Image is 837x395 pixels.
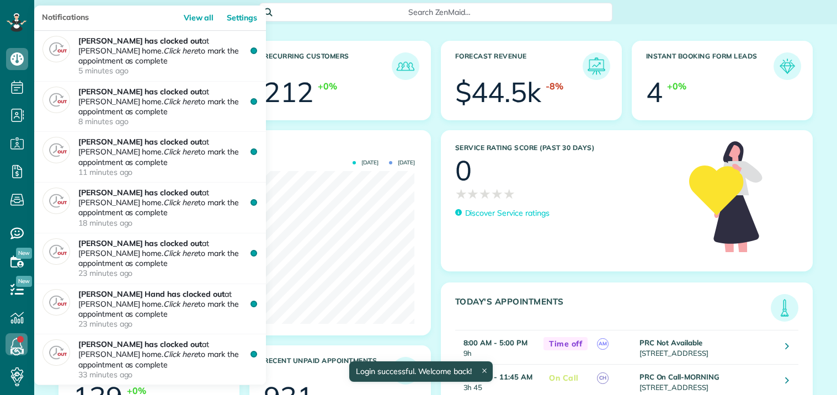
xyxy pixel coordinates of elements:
[78,238,202,248] strong: [PERSON_NAME] has clocked out
[455,184,467,204] span: ★
[479,184,491,204] span: ★
[646,78,663,106] div: 4
[463,372,532,381] strong: 8:00 AM - 11:45 AM
[182,6,223,30] a: View all
[78,289,258,329] p: at [PERSON_NAME] home. to mark the appointment as complete
[78,87,202,97] strong: [PERSON_NAME] has clocked out
[78,319,255,329] time: 23 minutes ago
[78,339,202,349] strong: [PERSON_NAME] has clocked out
[503,184,515,204] span: ★
[543,371,584,385] span: On Call
[16,276,32,287] span: New
[465,207,550,219] p: Discover Service ratings
[225,6,266,30] a: Settings
[637,330,777,364] td: [STREET_ADDRESS]
[455,207,550,219] a: Discover Service ratings
[774,297,796,319] img: icon_todays_appointments-901f7ab196bb0bea1936b74009e4eb5ffbc2d2711fa7634e0d609ed5ef32b18b.png
[78,370,255,380] time: 33 minutes ago
[78,289,225,299] strong: [PERSON_NAME] Hand has clocked out
[78,116,255,126] time: 8 minutes ago
[597,372,609,384] span: CH
[463,338,527,347] strong: 8:00 AM - 5:00 PM
[353,160,378,166] span: [DATE]
[455,157,472,184] div: 0
[467,184,479,204] span: ★
[34,82,266,132] a: [PERSON_NAME] has clocked outat [PERSON_NAME] home.Click hereto mark the appointment as complete8...
[543,337,588,351] span: Time off
[42,36,70,62] img: clock_out-449ed60cdc56f1c859367bf20ccc8db3db0a77cc6b639c10c6e30ca5d2170faf.png
[78,36,258,76] p: at [PERSON_NAME] home. to mark the appointment as complete
[42,238,70,265] img: clock_out-449ed60cdc56f1c859367bf20ccc8db3db0a77cc6b639c10c6e30ca5d2170faf.png
[34,233,266,284] a: [PERSON_NAME] has clocked outat [PERSON_NAME] home.Click hereto mark the appointment as complete2...
[78,339,258,380] p: at [PERSON_NAME] home. to mark the appointment as complete
[163,197,198,207] em: Click here
[34,132,266,183] a: [PERSON_NAME] has clocked outat [PERSON_NAME] home.Click hereto mark the appointment as complete1...
[455,330,539,364] td: 9h
[42,188,70,214] img: clock_out-449ed60cdc56f1c859367bf20ccc8db3db0a77cc6b639c10c6e30ca5d2170faf.png
[34,334,266,385] a: [PERSON_NAME] has clocked outat [PERSON_NAME] home.Click hereto mark the appointment as complete3...
[639,338,702,347] strong: PRC Not Available
[667,80,686,93] div: +0%
[264,78,313,106] div: 212
[546,80,563,93] div: -8%
[78,188,258,228] p: at [PERSON_NAME] home. to mark the appointment as complete
[455,52,583,80] h3: Forecast Revenue
[264,52,391,80] h3: Recurring Customers
[318,80,337,93] div: +0%
[42,339,70,366] img: clock_out-449ed60cdc56f1c859367bf20ccc8db3db0a77cc6b639c10c6e30ca5d2170faf.png
[394,55,417,77] img: icon_recurring_customers-cf858462ba22bcd05b5a5880d41d6543d210077de5bb9ebc9590e49fd87d84ed.png
[34,284,266,335] a: [PERSON_NAME] Hand has clocked outat [PERSON_NAME] home.Click hereto mark the appointment as comp...
[491,184,503,204] span: ★
[163,299,198,309] em: Click here
[42,137,70,163] img: clock_out-449ed60cdc56f1c859367bf20ccc8db3db0a77cc6b639c10c6e30ca5d2170faf.png
[585,55,607,77] img: icon_forecast_revenue-8c13a41c7ed35a8dcfafea3cbb826a0462acb37728057bba2d056411b612bbbe.png
[78,188,202,197] strong: [PERSON_NAME] has clocked out
[78,218,255,228] time: 18 minutes ago
[34,183,266,233] a: [PERSON_NAME] has clocked outat [PERSON_NAME] home.Click hereto mark the appointment as complete1...
[597,338,609,350] span: AM
[394,360,417,382] img: icon_unpaid_appointments-47b8ce3997adf2238b356f14209ab4cced10bd1f174958f3ca8f1d0dd7fffeee.png
[34,6,127,29] h3: Notifications
[78,87,258,127] p: at [PERSON_NAME] home. to mark the appointment as complete
[78,268,255,278] time: 23 minutes ago
[34,31,266,82] a: [PERSON_NAME] has clocked outat [PERSON_NAME] home.Click hereto mark the appointment as complete5...
[78,137,202,147] strong: [PERSON_NAME] has clocked out
[639,372,719,381] strong: PRC On Call-MORNING
[455,297,771,322] h3: Today's Appointments
[776,55,798,77] img: icon_form_leads-04211a6a04a5b2264e4ee56bc0799ec3eb69b7e499cbb523a139df1d13a81ae0.png
[163,248,198,258] em: Click here
[78,238,258,279] p: at [PERSON_NAME] home. to mark the appointment as complete
[163,97,198,106] em: Click here
[42,289,70,316] img: clock_out-449ed60cdc56f1c859367bf20ccc8db3db0a77cc6b639c10c6e30ca5d2170faf.png
[646,52,774,80] h3: Instant Booking Form Leads
[42,87,70,113] img: clock_out-449ed60cdc56f1c859367bf20ccc8db3db0a77cc6b639c10c6e30ca5d2170faf.png
[349,361,493,382] div: Login successful. Welcome back!
[16,248,32,259] span: New
[163,349,198,359] em: Click here
[78,137,258,177] p: at [PERSON_NAME] home. to mark the appointment as complete
[264,357,391,385] h3: Recent unpaid appointments
[455,144,679,152] h3: Service Rating score (past 30 days)
[163,147,198,157] em: Click here
[389,160,415,166] span: [DATE]
[78,36,202,46] strong: [PERSON_NAME] has clocked out
[163,46,198,56] em: Click here
[78,167,255,177] time: 11 minutes ago
[455,78,542,106] div: $44.5k
[78,66,255,76] time: 5 minutes ago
